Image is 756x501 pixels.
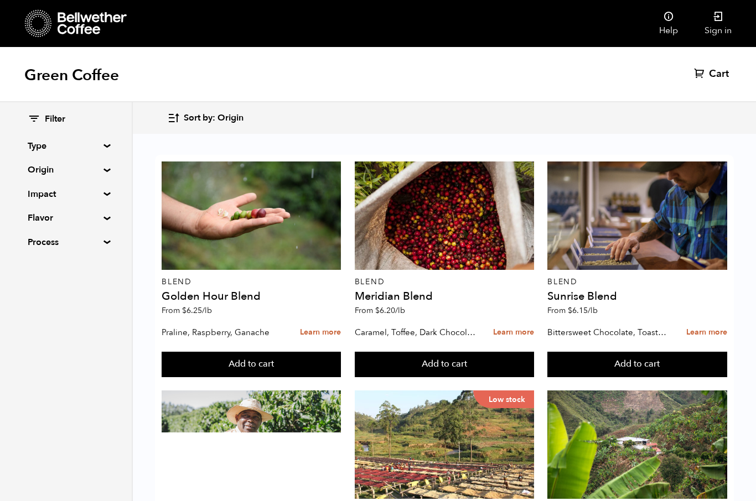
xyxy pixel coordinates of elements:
[202,305,212,316] span: /lb
[167,105,244,131] button: Sort by: Origin
[28,187,104,201] summary: Impact
[547,291,727,302] h4: Sunrise Blend
[568,305,572,316] span: $
[694,67,732,81] a: Cart
[355,324,477,341] p: Caramel, Toffee, Dark Chocolate
[300,321,341,345] a: Learn more
[24,65,119,85] h1: Green Coffee
[355,305,405,316] span: From
[568,305,598,316] bdi: 6.15
[355,278,534,286] p: Blend
[686,321,727,345] a: Learn more
[547,352,727,377] button: Add to cart
[182,305,212,316] bdi: 6.25
[375,305,380,316] span: $
[355,390,534,499] a: Low stock
[28,163,104,176] summary: Origin
[355,291,534,302] h4: Meridian Blend
[28,139,104,153] summary: Type
[375,305,405,316] bdi: 6.20
[184,112,244,124] span: Sort by: Origin
[162,324,283,341] p: Praline, Raspberry, Ganache
[588,305,598,316] span: /lb
[162,352,341,377] button: Add to cart
[355,352,534,377] button: Add to cart
[28,211,104,225] summary: Flavor
[28,236,104,249] summary: Process
[162,278,341,286] p: Blend
[182,305,187,316] span: $
[547,324,669,341] p: Bittersweet Chocolate, Toasted Marshmallow, Candied Orange, Praline
[473,390,534,408] p: Low stock
[547,305,598,316] span: From
[45,113,65,126] span: Filter
[709,67,729,81] span: Cart
[162,305,212,316] span: From
[547,278,727,286] p: Blend
[493,321,534,345] a: Learn more
[162,291,341,302] h4: Golden Hour Blend
[395,305,405,316] span: /lb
